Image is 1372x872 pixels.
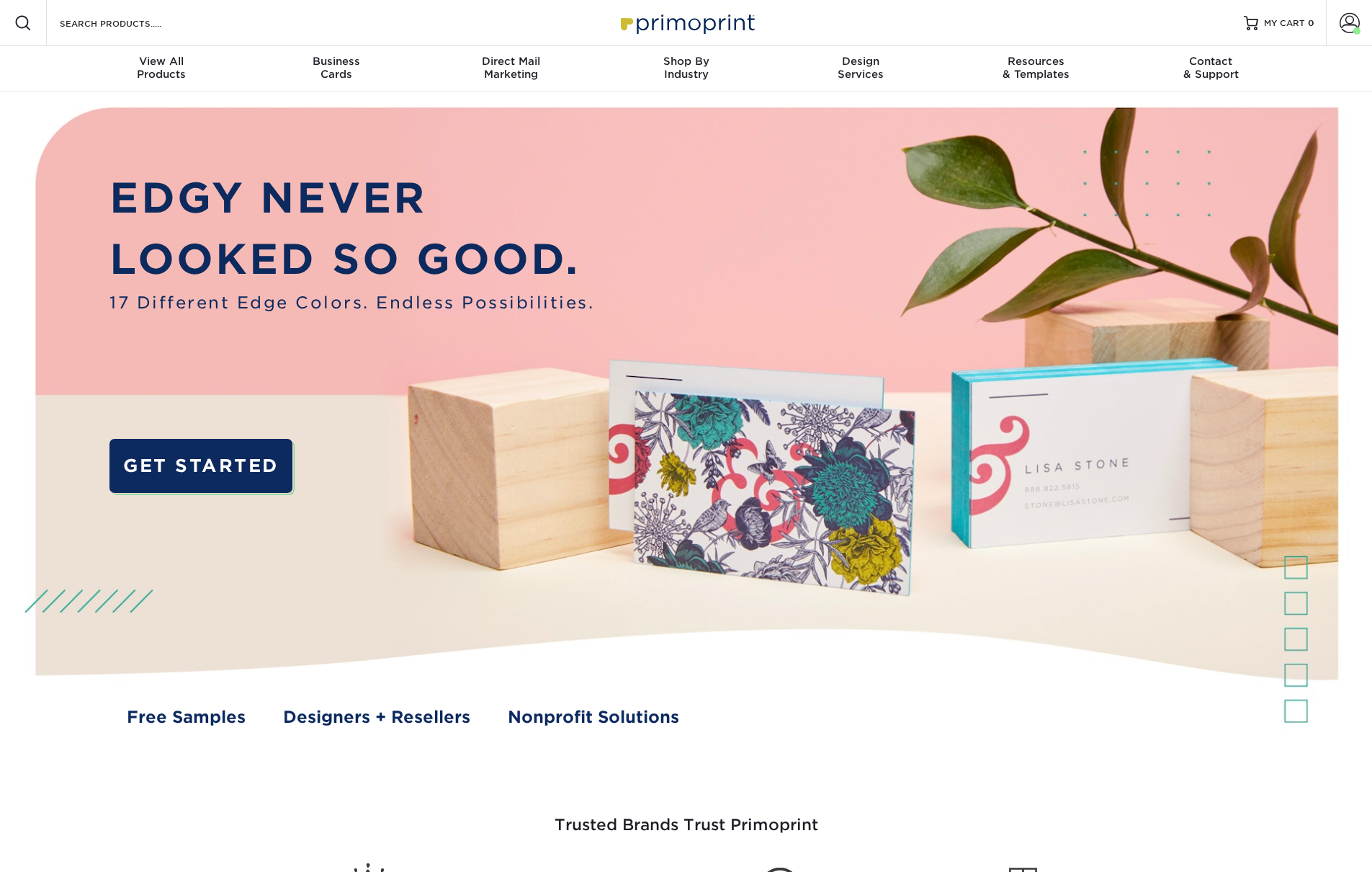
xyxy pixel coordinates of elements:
a: DesignServices [774,46,949,92]
a: Shop ByIndustry [598,46,774,92]
div: Services [774,55,949,81]
a: BusinessCards [248,46,423,92]
h3: Trusted Brands Trust Primoprint [265,781,1108,852]
a: Direct MailMarketing [423,46,598,92]
span: Business [248,55,423,68]
span: View All [74,55,249,68]
span: Direct Mail [423,55,598,68]
a: Nonprofit Solutions [508,705,679,729]
a: GET STARTED [109,439,292,493]
span: Shop By [598,55,774,68]
input: SEARCH PRODUCTS..... [58,14,199,32]
span: Resources [949,55,1124,68]
a: View AllProducts [74,46,249,92]
span: Contact [1124,55,1299,68]
div: Products [74,55,249,81]
div: Industry [598,55,774,81]
span: 17 Different Edge Colors. Endless Possibilities. [109,290,594,315]
p: LOOKED SO GOOD. [109,228,594,290]
span: Design [774,55,949,68]
span: MY CART [1264,17,1305,30]
p: EDGY NEVER [109,167,594,229]
a: Resources& Templates [949,46,1124,92]
a: Designers + Resellers [283,705,470,729]
div: Marketing [423,55,598,81]
span: 0 [1308,18,1314,28]
div: & Support [1124,55,1299,81]
div: & Templates [949,55,1124,81]
a: Free Samples [127,705,246,729]
img: Primoprint [614,7,758,38]
div: Cards [248,55,423,81]
a: Contact& Support [1124,46,1299,92]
